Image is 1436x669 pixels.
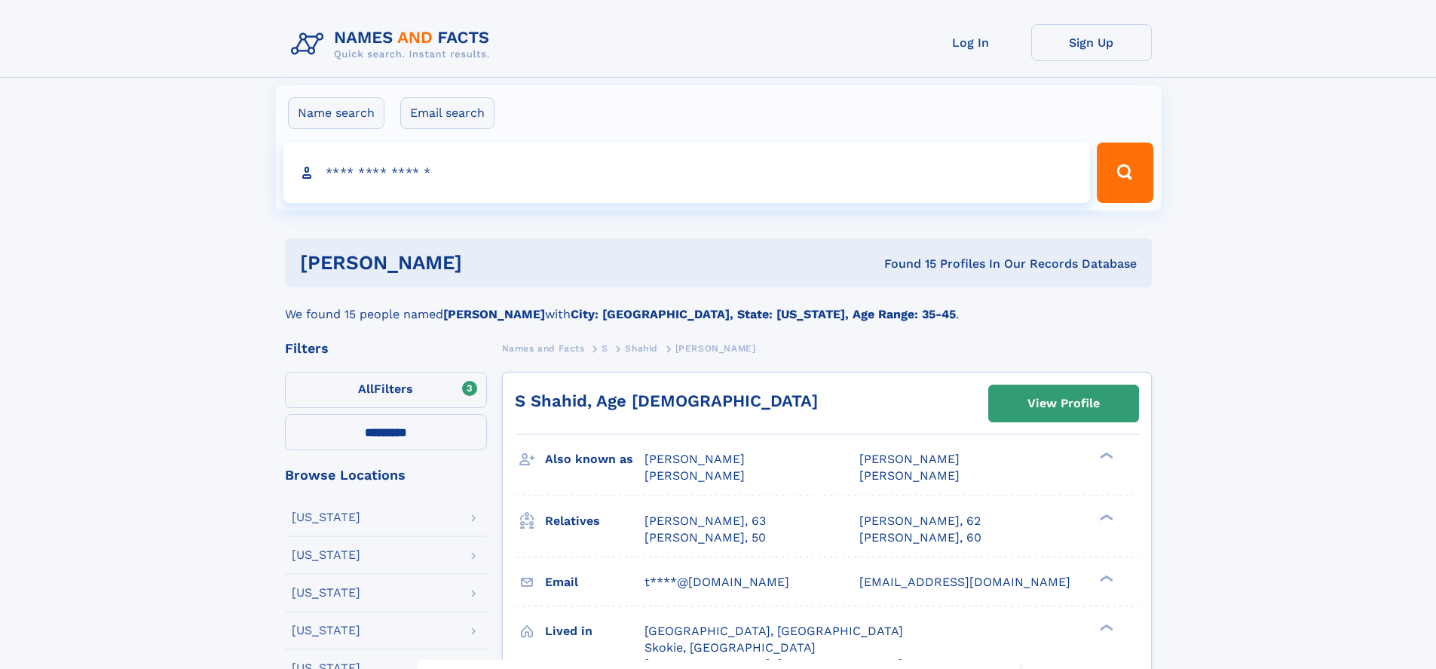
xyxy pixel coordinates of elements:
div: Filters [285,342,487,355]
div: [US_STATE] [292,511,360,523]
h3: Relatives [545,508,645,534]
input: search input [283,143,1091,203]
div: We found 15 people named with . [285,287,1152,324]
span: [GEOGRAPHIC_DATA], [GEOGRAPHIC_DATA] [645,624,903,638]
label: Name search [288,97,384,129]
span: Shahid [625,343,658,354]
span: [PERSON_NAME] [859,452,960,466]
button: Search Button [1097,143,1153,203]
b: City: [GEOGRAPHIC_DATA], State: [US_STATE], Age Range: 35-45 [571,307,956,321]
h1: [PERSON_NAME] [300,253,673,272]
span: S [602,343,608,354]
div: [US_STATE] [292,587,360,599]
span: [EMAIL_ADDRESS][DOMAIN_NAME] [859,575,1070,589]
a: Names and Facts [502,339,585,358]
div: View Profile [1027,386,1100,421]
a: S [602,339,608,358]
a: [PERSON_NAME], 63 [645,513,766,529]
a: Shahid [625,339,658,358]
div: Found 15 Profiles In Our Records Database [673,256,1137,272]
span: [PERSON_NAME] [675,343,756,354]
a: S Shahid, Age [DEMOGRAPHIC_DATA] [515,391,818,410]
span: [PERSON_NAME] [859,468,960,483]
h3: Lived in [545,618,645,644]
div: Browse Locations [285,468,487,482]
a: Sign Up [1031,24,1152,61]
label: Email search [400,97,494,129]
span: Skokie, [GEOGRAPHIC_DATA] [645,640,816,655]
div: ❯ [1096,512,1114,522]
a: Log In [911,24,1031,61]
span: [PERSON_NAME] [645,468,745,483]
div: ❯ [1096,573,1114,583]
a: [PERSON_NAME], 50 [645,529,766,546]
label: Filters [285,372,487,408]
div: [US_STATE] [292,549,360,561]
h3: Email [545,569,645,595]
img: Logo Names and Facts [285,24,502,65]
span: [PERSON_NAME] [645,452,745,466]
a: View Profile [989,385,1138,422]
div: ❯ [1096,451,1114,461]
div: [US_STATE] [292,625,360,637]
b: [PERSON_NAME] [443,307,545,321]
a: [PERSON_NAME], 62 [859,513,981,529]
h3: Also known as [545,447,645,472]
span: All [358,382,374,396]
a: [PERSON_NAME], 60 [859,529,981,546]
div: ❯ [1096,622,1114,632]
